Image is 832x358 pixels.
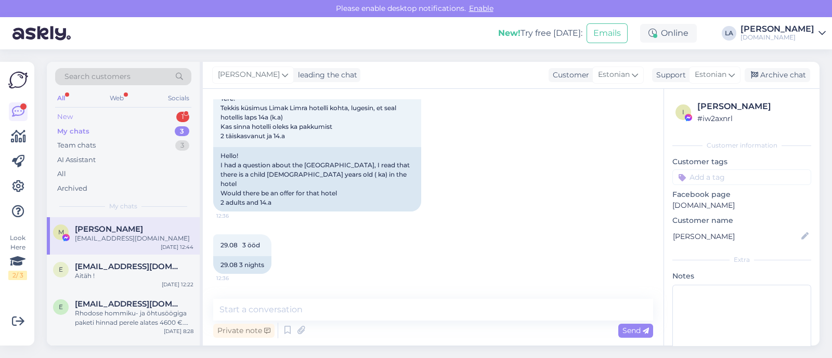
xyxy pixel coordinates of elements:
div: Extra [672,255,811,264]
div: Try free [DATE]: [498,27,582,39]
div: Aitäh ! [75,271,193,281]
span: My chats [109,202,137,211]
div: All [57,169,66,179]
div: [PERSON_NAME] [697,100,808,113]
div: Private note [213,324,275,338]
div: 1 [176,112,189,122]
span: Merle Käpp [75,224,143,234]
span: Estonian [695,69,726,81]
div: Web [108,91,126,105]
span: egle.maask@mail.ee [75,262,183,271]
p: [DOMAIN_NAME] [672,200,811,211]
div: Archived [57,183,87,194]
span: Tere! Tekkis küsimus Limak Limra hotelli kohta, lugesin, et seal hotellis laps 14a (k.a) Kas sinn... [220,95,398,140]
input: Add name [673,231,799,242]
span: M [58,228,64,236]
span: e [59,266,63,273]
span: Send [622,326,649,335]
div: My chats [57,126,89,137]
div: 3 [175,126,189,137]
div: Customer information [672,141,811,150]
span: Estonian [598,69,630,81]
div: [DATE] 12:44 [161,243,193,251]
div: 2 / 3 [8,271,27,280]
div: 29.08 3 nights [213,256,271,274]
div: Socials [166,91,191,105]
span: 12:36 [216,212,255,220]
div: Support [652,70,686,81]
div: Archive chat [745,68,810,82]
span: emiliasm@outlook.com [75,299,183,309]
div: # iw2axnrl [697,113,808,124]
div: leading the chat [294,70,357,81]
p: Notes [672,271,811,282]
div: Customer [549,70,589,81]
span: 29.08 3 ööd [220,241,260,249]
a: [PERSON_NAME][DOMAIN_NAME] [740,25,826,42]
span: i [682,108,684,116]
span: [PERSON_NAME] [605,288,650,296]
div: Look Here [8,233,27,280]
div: All [55,91,67,105]
div: Hello! I had a question about the [GEOGRAPHIC_DATA], I read that there is a child [DEMOGRAPHIC_DA... [213,147,421,211]
span: [PERSON_NAME] [218,69,280,81]
div: [PERSON_NAME] [740,25,814,33]
div: Online [640,24,697,43]
div: Team chats [57,140,96,151]
b: New! [498,28,521,38]
div: LA [722,26,736,41]
img: Askly Logo [8,70,28,90]
span: Search customers [64,71,131,82]
div: [DATE] 8:28 [164,327,193,335]
div: Rhodose hommiku- ja õhtusöögiga paketi hinnad perele alates 4600 €. Saadan Teile esimesel võimalu... [75,309,193,327]
div: [DATE] 12:22 [162,281,193,288]
span: e [59,303,63,311]
button: Emails [587,23,628,43]
input: Add a tag [672,169,811,185]
div: AI Assistant [57,155,96,165]
p: Customer name [672,215,811,226]
span: Enable [466,4,497,13]
p: Facebook page [672,189,811,200]
div: [DOMAIN_NAME] [740,33,814,42]
div: 3 [175,140,189,151]
div: [EMAIL_ADDRESS][DOMAIN_NAME] [75,234,193,243]
div: New [57,112,73,122]
span: 12:36 [216,274,255,282]
p: Customer tags [672,156,811,167]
